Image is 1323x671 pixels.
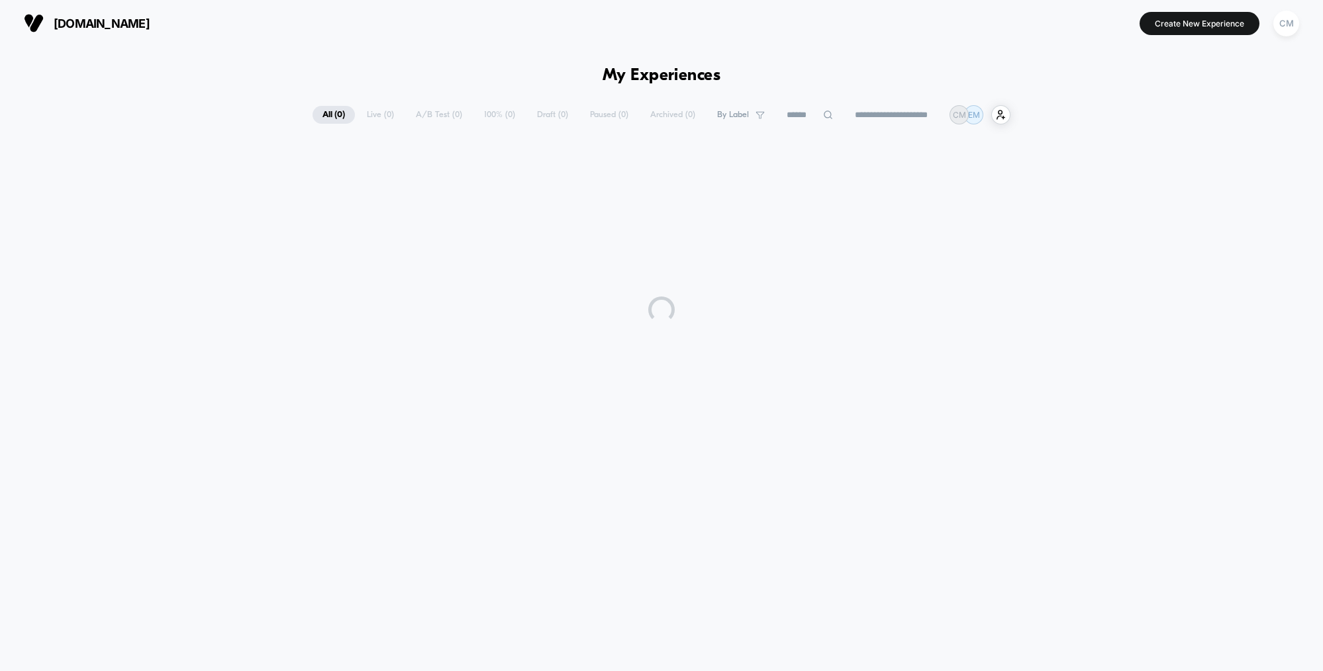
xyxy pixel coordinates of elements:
span: By Label [717,110,749,120]
span: [DOMAIN_NAME] [54,17,150,30]
img: Visually logo [24,13,44,33]
p: EM [968,110,980,120]
button: Create New Experience [1140,12,1259,35]
button: CM [1269,10,1303,37]
h1: My Experiences [603,66,721,85]
button: [DOMAIN_NAME] [20,13,154,34]
p: CM [953,110,966,120]
div: CM [1273,11,1299,36]
span: All ( 0 ) [313,106,355,124]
